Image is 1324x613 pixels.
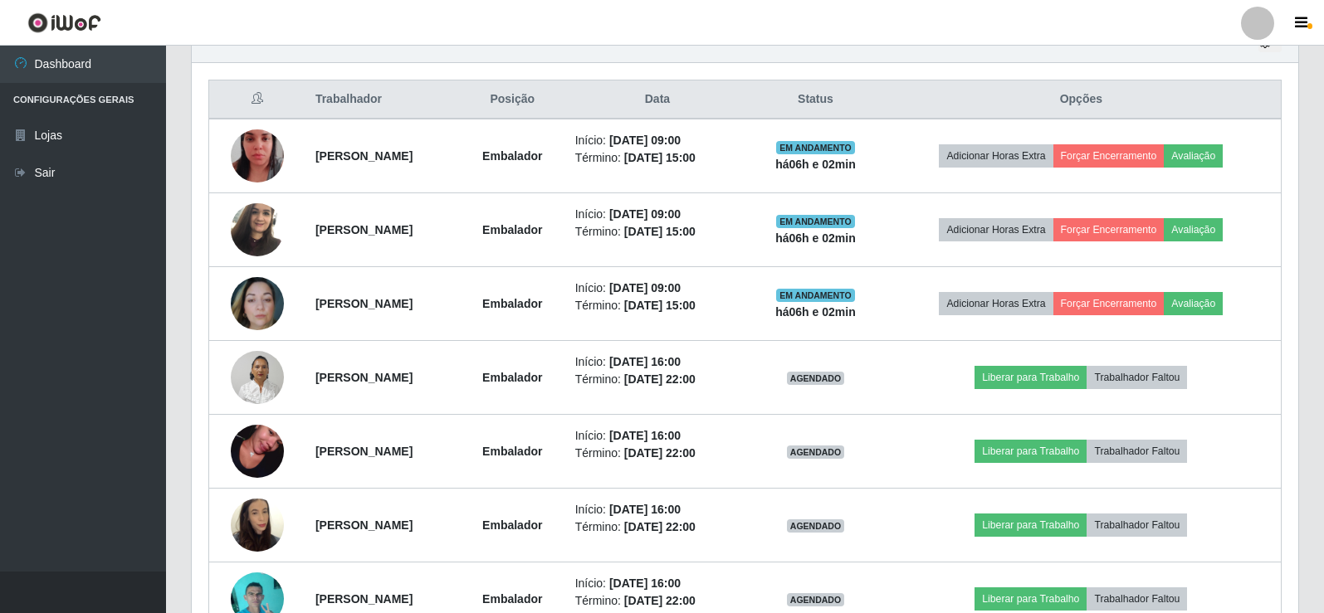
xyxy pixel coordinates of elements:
[1164,218,1223,241] button: Avaliação
[787,445,845,459] span: AGENDADO
[565,80,750,119] th: Data
[575,518,740,536] li: Término:
[939,292,1053,315] button: Adicionar Horas Extra
[482,592,542,606] strong: Embalador
[575,353,740,371] li: Início:
[750,80,881,119] th: Status
[1087,440,1187,463] button: Trabalhador Faltou
[575,223,740,241] li: Término:
[231,277,284,330] img: 1755986428634.jpeg
[609,429,681,442] time: [DATE] 16:00
[482,223,542,236] strong: Embalador
[575,206,740,223] li: Início:
[624,225,696,238] time: [DATE] 15:00
[575,592,740,610] li: Término:
[315,371,413,384] strong: [PERSON_NAME]
[776,215,855,228] span: EM ANDAMENTO
[315,149,413,163] strong: [PERSON_NAME]
[624,446,696,460] time: [DATE] 22:00
[575,280,740,297] li: Início:
[315,592,413,606] strong: [PERSON_NAME]
[315,223,413,236] strong: [PERSON_NAME]
[609,503,681,516] time: [DATE] 16:00
[975,366,1087,389] button: Liberar para Trabalho
[460,80,565,119] th: Posição
[609,207,681,221] time: [DATE] 09:00
[1087,587,1187,611] button: Trabalhador Faltou
[575,149,740,167] li: Término:
[482,149,542,163] strong: Embalador
[939,144,1053,168] button: Adicionar Horas Extra
[575,371,740,388] li: Término:
[775,231,856,245] strong: há 06 h e 02 min
[939,218,1053,241] button: Adicionar Horas Extra
[482,297,542,310] strong: Embalador
[787,593,845,606] span: AGENDADO
[1053,292,1165,315] button: Forçar Encerramento
[575,427,740,445] li: Início:
[624,299,696,312] time: [DATE] 15:00
[775,305,856,319] strong: há 06 h e 02 min
[775,158,856,171] strong: há 06 h e 02 min
[882,80,1282,119] th: Opções
[1087,366,1187,389] button: Trabalhador Faltou
[624,151,696,164] time: [DATE] 15:00
[1053,218,1165,241] button: Forçar Encerramento
[315,518,413,532] strong: [PERSON_NAME]
[575,575,740,592] li: Início:
[609,281,681,294] time: [DATE] 09:00
[1087,513,1187,537] button: Trabalhador Faltou
[975,440,1087,463] button: Liberar para Trabalho
[1164,292,1223,315] button: Avaliação
[1164,144,1223,168] button: Avaliação
[482,445,542,458] strong: Embalador
[231,478,284,572] img: 1723336492813.jpeg
[609,355,681,368] time: [DATE] 16:00
[787,519,845,533] span: AGENDADO
[305,80,460,119] th: Trabalhador
[231,342,284,412] img: 1675303307649.jpeg
[609,134,681,147] time: [DATE] 09:00
[231,404,284,499] img: 1717438276108.jpeg
[575,132,740,149] li: Início:
[575,297,740,314] li: Término:
[975,513,1087,537] button: Liberar para Trabalho
[27,12,101,33] img: CoreUI Logo
[624,594,696,607] time: [DATE] 22:00
[315,445,413,458] strong: [PERSON_NAME]
[575,501,740,518] li: Início:
[975,587,1087,611] button: Liberar para Trabalho
[1053,144,1165,168] button: Forçar Encerramento
[624,520,696,533] time: [DATE] 22:00
[231,109,284,203] img: 1740589497941.jpeg
[231,194,284,265] img: 1748573558798.jpeg
[482,518,542,532] strong: Embalador
[575,445,740,462] li: Término:
[624,372,696,386] time: [DATE] 22:00
[482,371,542,384] strong: Embalador
[609,577,681,590] time: [DATE] 16:00
[776,289,855,302] span: EM ANDAMENTO
[776,141,855,154] span: EM ANDAMENTO
[315,297,413,310] strong: [PERSON_NAME]
[787,372,845,385] span: AGENDADO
